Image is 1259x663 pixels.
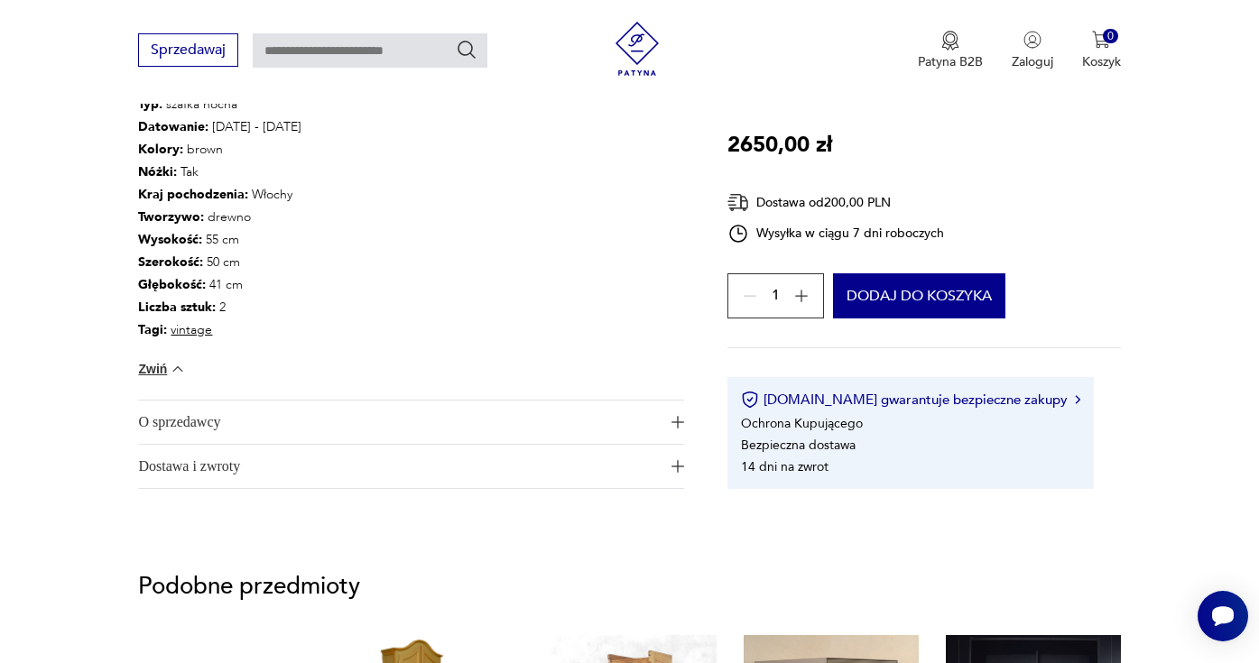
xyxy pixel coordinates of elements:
button: Ikona plusaDostawa i zwroty [138,445,684,488]
p: Zaloguj [1012,53,1053,70]
button: Dodaj do koszyka [833,272,1005,318]
a: Sprzedawaj [138,45,238,58]
a: vintage [171,321,212,338]
b: Datowanie : [138,118,208,135]
button: 0Koszyk [1082,31,1121,70]
b: Kraj pochodzenia : [138,186,248,203]
button: Sprzedawaj [138,33,238,67]
b: Nóżki : [138,163,177,180]
img: Ikona koszyka [1092,31,1110,49]
b: Szerokość : [138,253,203,271]
b: Typ : [138,96,162,113]
li: Ochrona Kupującego [741,415,863,432]
b: Głębokość : [138,276,206,293]
button: Patyna B2B [918,31,983,70]
b: Tagi: [138,321,167,338]
a: Ikona medaluPatyna B2B [918,31,983,70]
span: 1 [772,290,780,301]
img: Ikonka użytkownika [1023,31,1041,49]
p: 2650,00 zł [727,127,832,161]
p: Tak [138,161,301,184]
p: [DATE] - [DATE] [138,116,301,139]
img: chevron down [169,360,187,378]
b: Liczba sztuk: [138,299,216,316]
p: brown [138,139,301,161]
img: Ikona medalu [941,31,959,51]
p: szafka nocna [138,94,301,116]
div: 0 [1103,29,1118,44]
img: Patyna - sklep z meblami i dekoracjami vintage [610,22,664,76]
img: Ikona plusa [671,416,684,428]
img: Ikona certyfikatu [741,390,759,408]
b: Tworzywo : [138,208,204,226]
div: Dostawa od 200,00 PLN [727,190,944,213]
b: Kolory : [138,141,183,158]
li: Bezpieczna dostawa [741,437,856,454]
p: 55 cm [138,229,301,252]
p: Włochy [138,184,301,207]
div: Wysyłka w ciągu 7 dni roboczych [727,222,944,244]
button: Ikona plusaO sprzedawcy [138,401,684,444]
button: Szukaj [456,39,477,60]
img: Ikona dostawy [727,190,749,213]
button: Zaloguj [1012,31,1053,70]
li: 14 dni na zwrot [741,458,829,475]
iframe: Smartsupp widget button [1198,591,1248,641]
img: Ikona plusa [671,460,684,473]
p: 41 cm [138,274,301,297]
p: Patyna B2B [918,53,983,70]
span: Dostawa i zwroty [138,445,659,488]
b: Wysokość : [138,231,202,248]
p: Koszyk [1082,53,1121,70]
p: 50 cm [138,252,301,274]
p: Podobne przedmioty [138,576,1120,597]
img: Ikona strzałki w prawo [1075,394,1080,403]
span: O sprzedawcy [138,401,659,444]
p: drewno [138,207,301,229]
p: 2 [138,297,301,319]
button: Zwiń [138,360,186,378]
button: [DOMAIN_NAME] gwarantuje bezpieczne zakupy [741,390,1079,408]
